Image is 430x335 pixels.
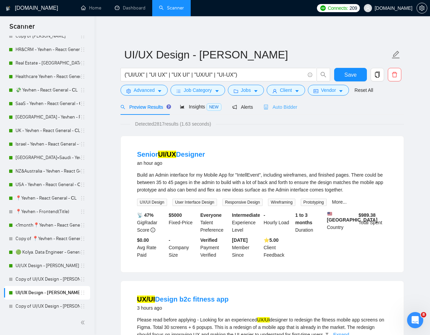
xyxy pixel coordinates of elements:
[262,236,294,259] div: Client Feedback
[16,151,80,164] a: [GEOGRAPHIC_DATA]+Saudi - Yevhen - React General - СL
[80,236,85,241] span: holder
[357,211,389,234] div: Total Spent
[264,104,297,110] span: Auto Bidder
[4,205,90,218] li: 📍Yevhen - Frontend(Title)
[16,259,80,273] a: UI/UX Design - [PERSON_NAME]
[388,72,401,78] span: delete
[267,85,305,96] button: userClientcaret-down
[80,101,85,106] span: holder
[308,85,349,96] button: idcardVendorcaret-down
[232,104,253,110] span: Alerts
[6,3,10,14] img: logo
[167,211,199,234] div: Fixed-Price
[80,263,85,268] span: holder
[80,60,85,66] span: holder
[207,103,221,111] span: NEW
[120,105,125,109] span: search
[4,43,90,56] li: HR&CRM - Yevhen - React General - СL
[16,218,80,232] a: <1month📍Yevhen - React General - СL
[392,50,400,59] span: edit
[137,295,229,303] a: UX/UIDesign b2c fitness app
[172,199,217,206] span: User Interface Design
[80,250,85,255] span: holder
[169,212,182,218] b: $ 5000
[234,88,238,94] span: folder
[4,164,90,178] li: NZ&Australia - Yevhen - React General - СL
[350,4,357,12] span: 209
[80,209,85,214] span: holder
[328,4,348,12] span: Connects:
[4,56,90,70] li: Real Estate - Yevhen - React General - СL
[80,223,85,228] span: holder
[137,151,205,158] a: SeniorUI/UXDesigner
[317,68,330,81] button: search
[199,236,231,259] div: Payment Verified
[388,68,401,81] button: delete
[320,5,326,11] img: upwork-logo.png
[157,88,162,94] span: caret-down
[16,83,80,97] a: 💸 Yevhen - React General - СL
[253,88,258,94] span: caret-down
[80,114,85,120] span: holder
[231,211,262,234] div: Experience Level
[371,72,384,78] span: copy
[167,236,199,259] div: Company Size
[232,237,247,243] b: [DATE]
[366,6,370,10] span: user
[314,88,318,94] span: idcard
[321,86,336,94] span: Vendor
[16,43,80,56] a: HR&CRM - Yevhen - React General - СL
[332,199,347,205] a: More...
[339,88,343,94] span: caret-down
[4,286,90,300] li: UI/UX Design - Natalia
[4,178,90,191] li: USA - Yevhen - React General - СL
[80,277,85,282] span: holder
[16,164,80,178] a: NZ&Australia - Yevhen - React General - СL
[354,86,373,94] a: Reset All
[241,86,251,94] span: Jobs
[16,137,80,151] a: Israel - Yevhen - React General - СL
[215,88,219,94] span: caret-down
[125,71,305,79] input: Search Freelance Jobs...
[16,286,80,300] a: UI/UX Design - [PERSON_NAME]
[416,5,427,11] a: setting
[16,56,80,70] a: Real Estate - [GEOGRAPHIC_DATA] - React General - СL
[180,104,221,109] span: Insights
[126,88,131,94] span: setting
[358,212,376,218] b: $ 989.38
[4,273,90,286] li: Copy of UI/UX Design - Mariana Derevianko
[264,237,278,243] b: ⭐️ 5.00
[232,212,260,218] b: Intermediate
[80,155,85,160] span: holder
[4,22,40,36] span: Scanner
[407,312,423,328] iframe: Intercom live chat
[170,85,225,96] button: barsJob Categorycaret-down
[16,191,80,205] a: 📍Yevhen - React General - СL
[158,151,176,158] mark: UI/UX
[327,211,378,223] b: [GEOGRAPHIC_DATA]
[294,211,326,234] div: Duration
[80,196,85,201] span: holder
[136,211,167,234] div: GigRadar Score
[371,68,384,81] button: copy
[16,29,80,43] a: Copy of [PERSON_NAME]
[264,105,268,109] span: robot
[80,304,85,309] span: holder
[80,141,85,147] span: holder
[295,88,299,94] span: caret-down
[268,199,295,206] span: Wireframing
[4,232,90,246] li: Copy of 📍Yevhen - React General - СL
[327,211,332,216] img: 🇺🇸
[137,199,167,206] span: UX/UI Design
[421,312,426,317] span: 8
[301,199,327,206] span: Prototyping
[180,104,185,109] span: area-chart
[199,211,231,234] div: Talent Preference
[16,300,80,313] a: Copy of UI/UX Design - [PERSON_NAME]
[4,124,90,137] li: UK - Yevhen - React General - СL
[4,259,90,273] li: UI/UX Design - Mariana Derevianko
[262,211,294,234] div: Hourly Load
[222,199,263,206] span: Responsive Design
[4,83,90,97] li: 💸 Yevhen - React General - СL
